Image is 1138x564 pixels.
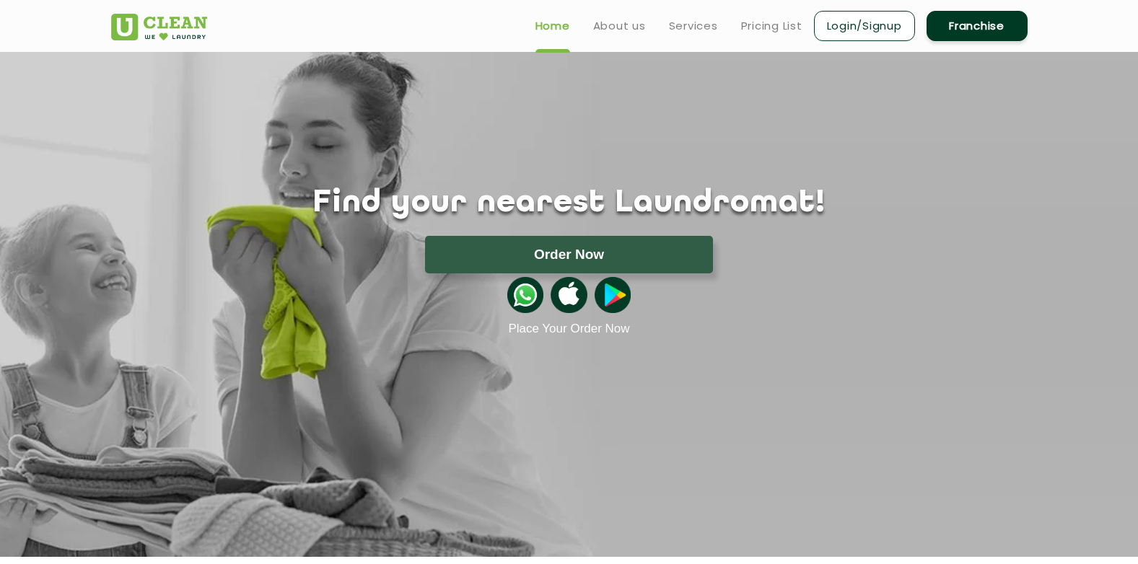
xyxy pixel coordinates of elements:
button: Order Now [425,236,713,273]
a: Login/Signup [814,11,915,41]
h1: Find your nearest Laundromat! [100,185,1038,221]
a: Pricing List [741,17,802,35]
a: Services [669,17,718,35]
a: Home [535,17,570,35]
img: UClean Laundry and Dry Cleaning [111,14,207,40]
img: playstoreicon.png [595,277,631,313]
a: About us [593,17,646,35]
a: Franchise [927,11,1028,41]
img: apple-icon.png [551,277,587,313]
a: Place Your Order Now [508,322,629,336]
img: whatsappicon.png [507,277,543,313]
